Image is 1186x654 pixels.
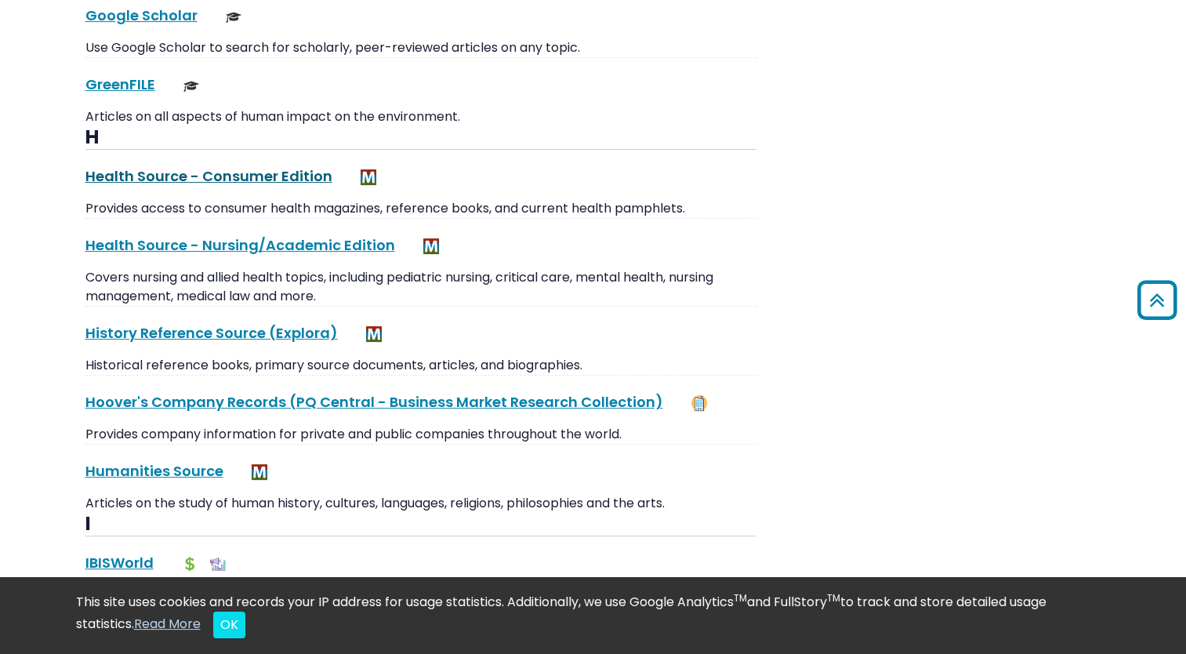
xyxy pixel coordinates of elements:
[361,169,376,185] img: MeL (Michigan electronic Library)
[85,425,756,444] p: Provides company information for private and public companies throughout the world.
[827,591,840,605] sup: TM
[210,556,226,572] img: Industry Report
[423,238,439,254] img: MeL (Michigan electronic Library)
[85,38,756,57] p: Use Google Scholar to search for scholarly, peer-reviewed articles on any topic.
[183,78,199,94] img: Scholarly or Peer Reviewed
[85,268,756,306] p: Covers nursing and allied health topics, including pediatric nursing, critical care, mental healt...
[691,395,707,411] img: Company Information
[85,166,332,186] a: Health Source - Consumer Edition
[213,612,245,638] button: Close
[85,356,756,375] p: Historical reference books, primary source documents, articles, and biographies.
[85,461,223,481] a: Humanities Source
[85,323,338,343] a: History Reference Source (Explora)
[85,392,663,412] a: Hoover's Company Records (PQ Central - Business Market Research Collection)
[226,9,241,25] img: Scholarly or Peer Reviewed
[85,107,756,126] p: Articles on all aspects of human impact on the environment.
[85,126,756,150] h3: H
[85,199,756,218] p: Provides access to consumer health magazines, reference books, and current health pamphlets.
[85,5,198,25] a: Google Scholar
[85,74,155,94] a: GreenFILE
[182,556,198,572] img: Financial Report
[734,591,747,605] sup: TM
[85,494,756,513] p: Articles on the study of human history, cultures, languages, religions, philosophies and the arts.
[85,235,395,255] a: Health Source - Nursing/Academic Edition
[252,464,267,480] img: MeL (Michigan electronic Library)
[134,615,201,633] a: Read More
[366,326,382,342] img: MeL (Michigan electronic Library)
[85,553,154,572] a: IBISWorld
[85,513,756,536] h3: I
[1132,288,1182,314] a: Back to Top
[76,593,1111,638] div: This site uses cookies and records your IP address for usage statistics. Additionally, we use Goo...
